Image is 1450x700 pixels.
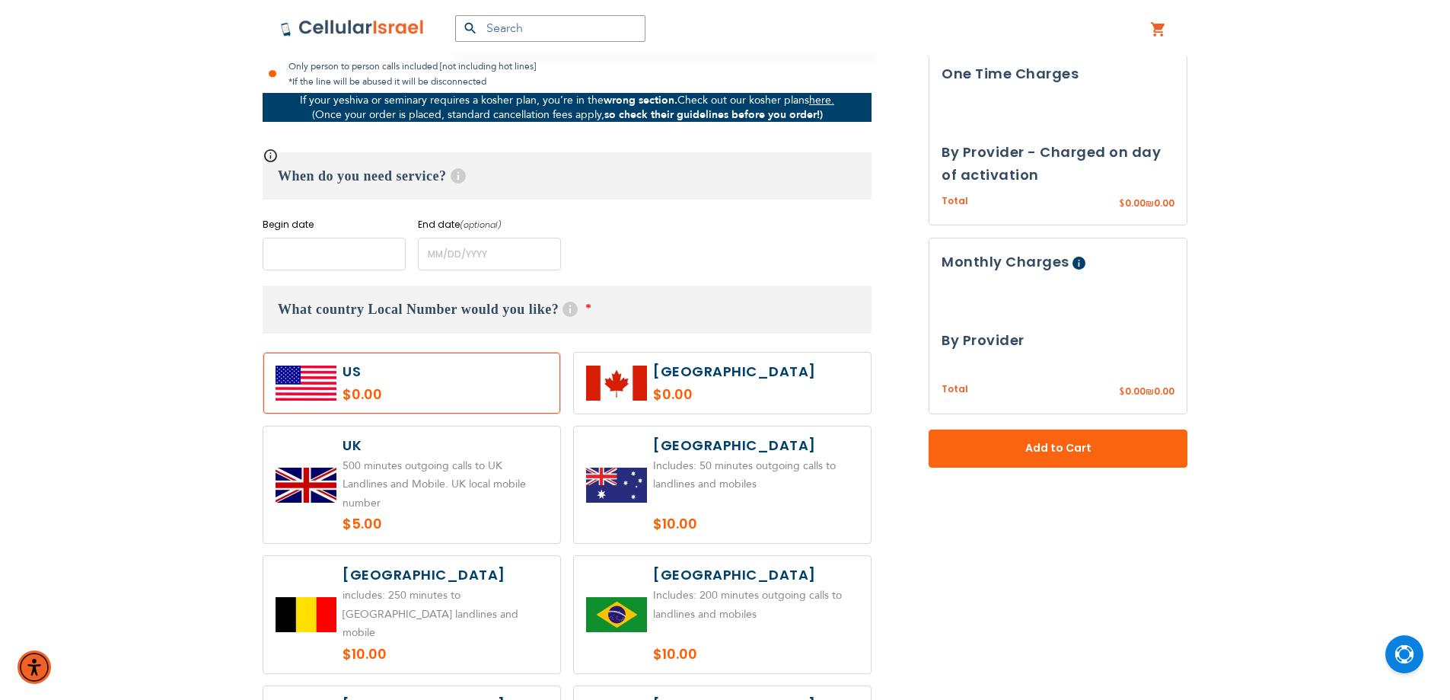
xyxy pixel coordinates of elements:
span: ₪ [1146,386,1154,400]
img: Cellular Israel Logo [280,19,425,37]
span: Add to Cart [979,441,1137,457]
span: Help [451,168,466,184]
strong: wrong section. [604,93,677,107]
span: Monthly Charges [942,253,1069,272]
span: 0.00 [1154,197,1174,209]
button: Add to Cart [929,430,1187,468]
li: Only person to person calls included [not including hot lines] *If the line will be abused it wil... [263,55,872,93]
span: ₪ [1146,197,1154,211]
span: 0.00 [1125,197,1146,209]
span: $ [1119,386,1125,400]
label: Begin date [263,218,406,232]
p: If your yeshiva or seminary requires a kosher plan, you’re in the Check out our kosher plans (Onc... [263,93,872,122]
span: Help [562,302,578,317]
input: MM/DD/YYYY [263,238,406,270]
h3: By Provider [942,330,1174,353]
span: Total [942,194,968,209]
label: End date [418,218,561,232]
i: (optional) [460,219,502,231]
h3: One Time Charges [942,62,1174,85]
h3: When do you need service? [263,152,872,200]
span: 0.00 [1154,385,1174,398]
span: Total [942,383,968,398]
a: here. [809,93,834,107]
span: 0.00 [1125,385,1146,398]
div: Accessibility Menu [18,650,51,684]
span: $ [1119,197,1125,211]
span: What country Local Number would you like? [278,302,559,317]
input: Search [455,15,645,42]
span: Help [1072,257,1085,270]
input: MM/DD/YYYY [418,238,561,270]
strong: so check their guidelines before you order!) [604,107,823,122]
h3: By Provider - Charged on day of activation [942,141,1174,187]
